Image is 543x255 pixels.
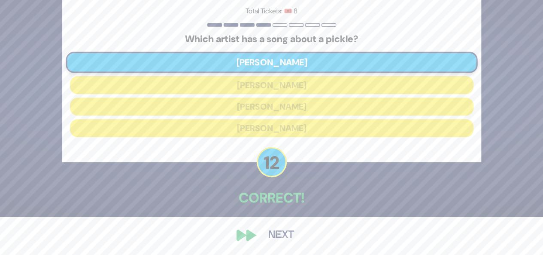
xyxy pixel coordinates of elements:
button: [PERSON_NAME] [70,76,473,94]
p: 12 [257,147,287,177]
p: Total Tickets: 🎟️ 8 [70,6,473,16]
button: [PERSON_NAME] [70,98,473,116]
button: [PERSON_NAME] [70,119,473,137]
h5: Which artist has a song about a pickle? [70,34,473,45]
button: [PERSON_NAME] [66,52,477,73]
button: Next [256,225,306,245]
p: Correct! [62,187,481,208]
